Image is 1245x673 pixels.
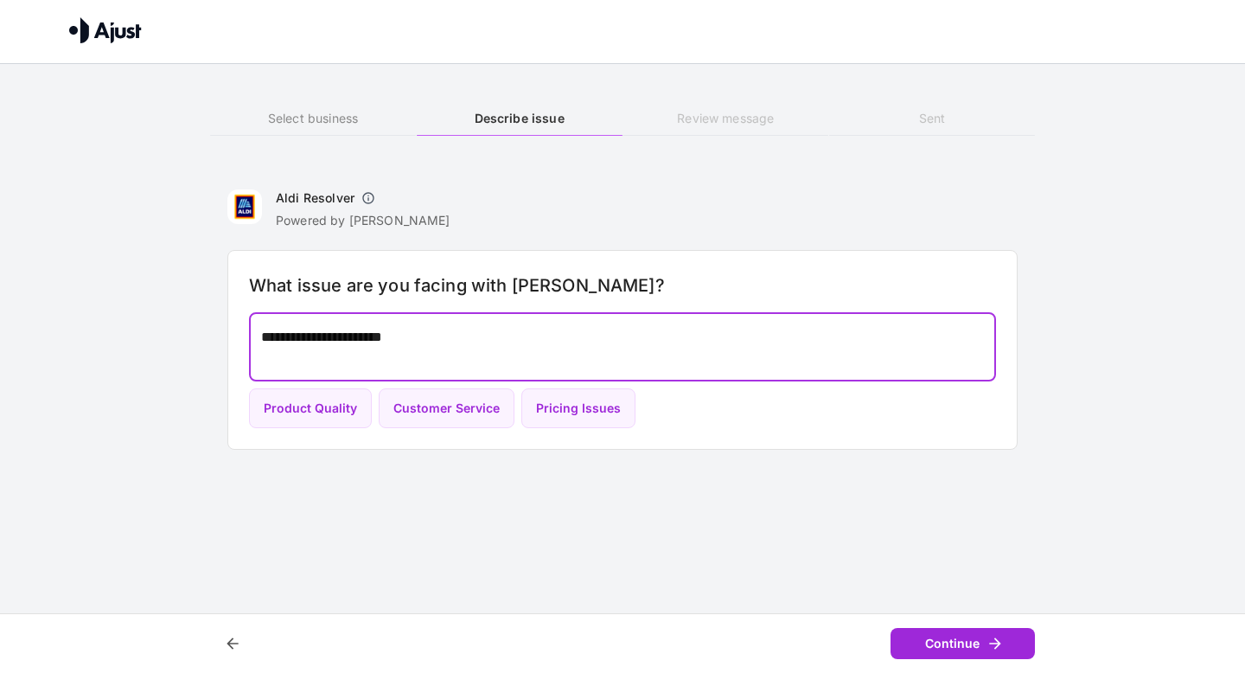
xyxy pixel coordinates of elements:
button: Product Quality [249,388,372,429]
h6: What issue are you facing with [PERSON_NAME]? [249,272,996,299]
img: Aldi [227,189,262,224]
h6: Aldi Resolver [276,189,354,207]
button: Pricing Issues [521,388,635,429]
h6: Describe issue [417,109,622,128]
img: Ajust [69,17,142,43]
button: Continue [891,628,1035,660]
button: Customer Service [379,388,514,429]
p: Powered by [PERSON_NAME] [276,212,450,229]
h6: Select business [210,109,416,128]
h6: Sent [829,109,1035,128]
h6: Review message [622,109,828,128]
